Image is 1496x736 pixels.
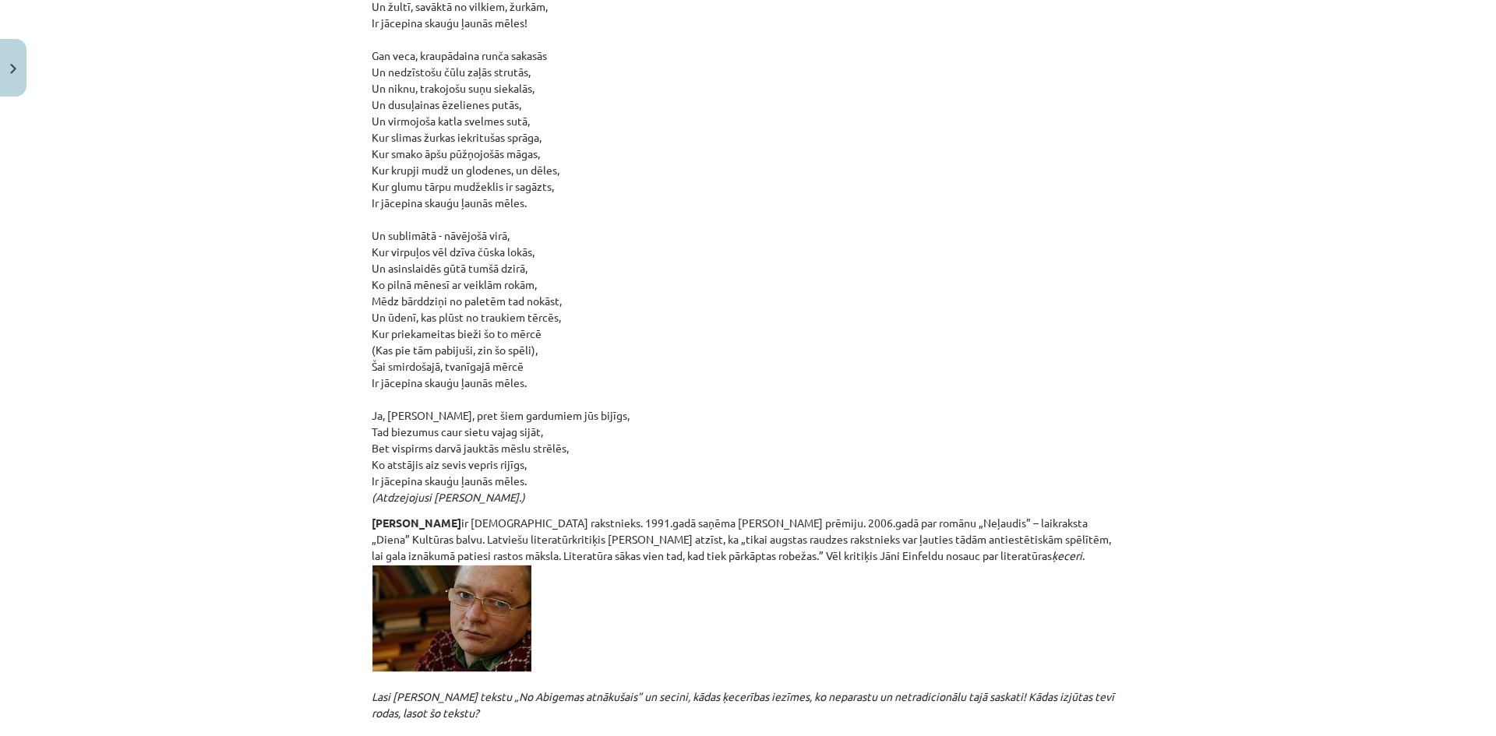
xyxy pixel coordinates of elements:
[372,490,525,504] em: (Atdzejojusi [PERSON_NAME].)
[1052,548,1082,562] em: ķeceri
[372,689,1114,720] em: Lasi [PERSON_NAME] tekstu „No Abigemas atnākušais” un secini, kādas ķecerības iezīmes, ko neparas...
[10,64,16,74] img: icon-close-lesson-0947bae3869378f0d4975bcd49f059093ad1ed9edebbc8119c70593378902aed.svg
[372,516,461,530] strong: [PERSON_NAME]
